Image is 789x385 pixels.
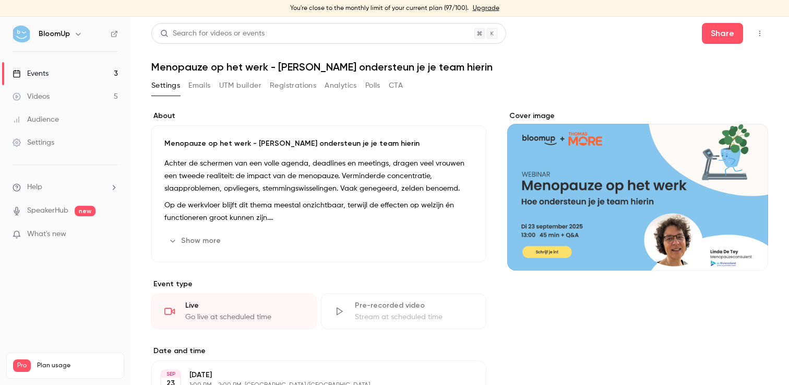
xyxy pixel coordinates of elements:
div: Live [185,300,304,311]
p: Event type [151,279,486,289]
button: Share [702,23,743,44]
a: Upgrade [473,4,499,13]
span: new [75,206,95,216]
span: What's new [27,229,66,240]
button: CTA [389,77,403,94]
label: Cover image [507,111,768,121]
span: Plan usage [37,361,117,370]
div: Stream at scheduled time [355,312,473,322]
h1: Menopauze op het werk - [PERSON_NAME] ondersteun je je team hierin [151,61,768,73]
div: SEP [161,370,180,378]
button: Registrations [270,77,316,94]
a: SpeakerHub [27,205,68,216]
div: Pre-recorded video [355,300,473,311]
button: Analytics [325,77,357,94]
h6: BloomUp [39,29,70,39]
label: Date and time [151,346,486,356]
section: Cover image [507,111,768,271]
span: Help [27,182,42,193]
p: Achter de schermen van een volle agenda, deadlines en meetings, dragen veel vrouwen een tweede re... [164,157,473,195]
div: Settings [13,137,54,148]
div: Audience [13,114,59,125]
span: Pro [13,359,31,372]
button: Settings [151,77,180,94]
div: Pre-recorded videoStream at scheduled time [321,294,486,329]
img: BloomUp [13,26,30,42]
div: Videos [13,91,50,102]
button: Polls [365,77,380,94]
button: Show more [164,232,227,249]
div: Search for videos or events [160,28,265,39]
p: [DATE] [189,370,431,380]
button: Emails [188,77,210,94]
p: Menopauze op het werk - [PERSON_NAME] ondersteun je je team hierin [164,138,473,149]
div: Go live at scheduled time [185,312,304,322]
label: About [151,111,486,121]
p: Op de werkvloer blijft dit thema meestal onzichtbaar, terwijl de effecten op welzijn én functione... [164,199,473,224]
div: Events [13,68,49,79]
li: help-dropdown-opener [13,182,118,193]
button: UTM builder [219,77,261,94]
div: LiveGo live at scheduled time [151,294,317,329]
iframe: Noticeable Trigger [105,230,118,239]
